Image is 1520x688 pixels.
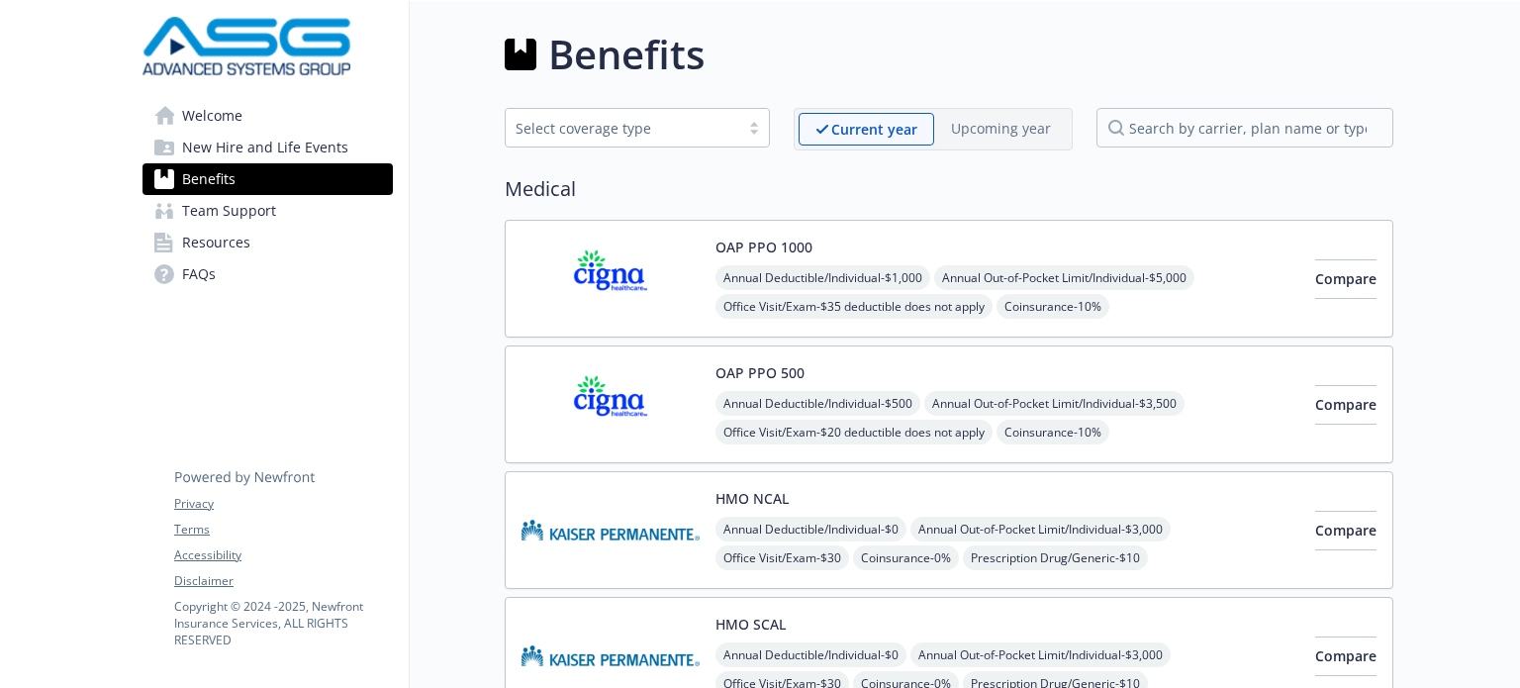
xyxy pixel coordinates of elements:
[924,391,1185,416] span: Annual Out-of-Pocket Limit/Individual - $3,500
[1315,385,1377,425] button: Compare
[715,488,789,509] button: HMO NCAL
[715,294,993,319] span: Office Visit/Exam - $35 deductible does not apply
[142,100,393,132] a: Welcome
[1315,395,1377,414] span: Compare
[715,642,906,667] span: Annual Deductible/Individual - $0
[174,546,392,564] a: Accessibility
[182,132,348,163] span: New Hire and Life Events
[715,614,786,635] button: HMO SCAL
[182,100,242,132] span: Welcome
[182,227,250,258] span: Resources
[182,195,276,227] span: Team Support
[182,163,236,195] span: Benefits
[505,174,1393,204] h2: Medical
[1096,108,1393,147] input: search by carrier, plan name or type
[715,545,849,570] span: Office Visit/Exam - $30
[934,265,1194,290] span: Annual Out-of-Pocket Limit/Individual - $5,000
[174,598,392,648] p: Copyright © 2024 - 2025 , Newfront Insurance Services, ALL RIGHTS RESERVED
[1315,511,1377,550] button: Compare
[715,420,993,444] span: Office Visit/Exam - $20 deductible does not apply
[522,237,700,321] img: CIGNA carrier logo
[997,420,1109,444] span: Coinsurance - 10%
[174,521,392,539] a: Terms
[831,119,917,140] p: Current year
[910,642,1171,667] span: Annual Out-of-Pocket Limit/Individual - $3,000
[963,545,1148,570] span: Prescription Drug/Generic - $10
[1315,259,1377,299] button: Compare
[951,118,1051,139] p: Upcoming year
[1315,646,1377,665] span: Compare
[142,132,393,163] a: New Hire and Life Events
[182,258,216,290] span: FAQs
[1315,637,1377,676] button: Compare
[853,545,959,570] span: Coinsurance - 0%
[516,118,729,139] div: Select coverage type
[1315,269,1377,288] span: Compare
[934,113,1068,146] span: Upcoming year
[715,237,812,257] button: OAP PPO 1000
[142,258,393,290] a: FAQs
[522,362,700,446] img: CIGNA carrier logo
[522,488,700,572] img: Kaiser Permanente Insurance Company carrier logo
[548,25,705,84] h1: Benefits
[174,572,392,590] a: Disclaimer
[715,362,805,383] button: OAP PPO 500
[715,517,906,541] span: Annual Deductible/Individual - $0
[715,391,920,416] span: Annual Deductible/Individual - $500
[910,517,1171,541] span: Annual Out-of-Pocket Limit/Individual - $3,000
[997,294,1109,319] span: Coinsurance - 10%
[715,265,930,290] span: Annual Deductible/Individual - $1,000
[142,195,393,227] a: Team Support
[142,163,393,195] a: Benefits
[174,495,392,513] a: Privacy
[142,227,393,258] a: Resources
[1315,521,1377,540] span: Compare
